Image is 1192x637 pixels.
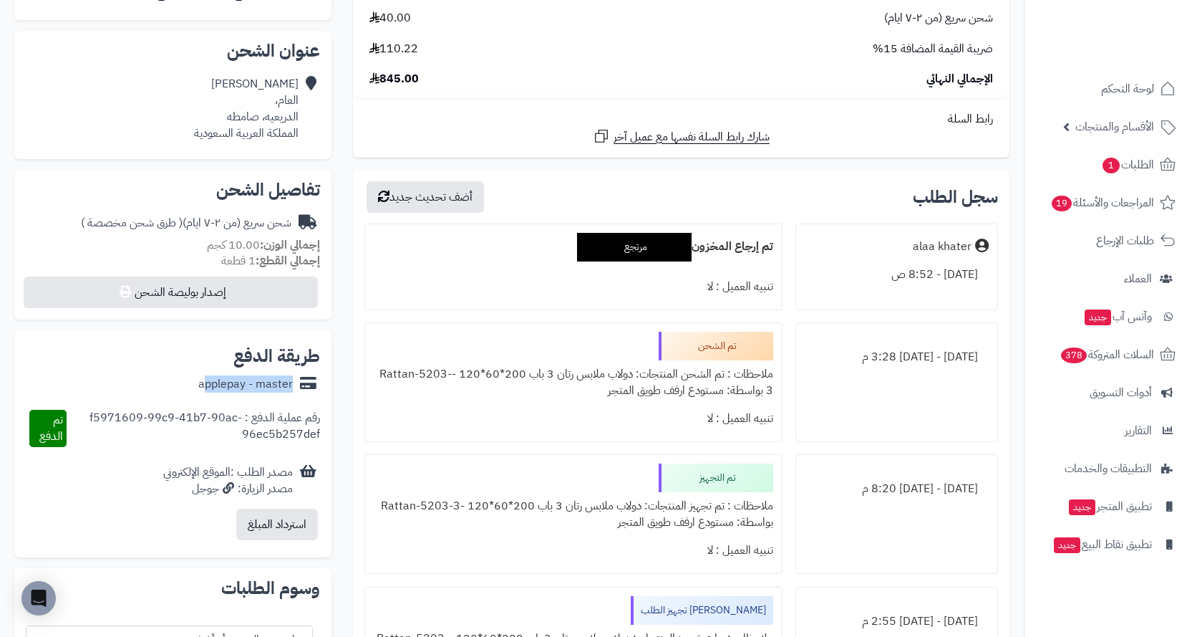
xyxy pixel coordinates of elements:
[926,71,993,87] span: الإجمالي النهائي
[233,348,320,365] h2: طريقة الدفع
[1065,459,1152,479] span: التطبيقات والخدمات
[913,239,971,255] div: alaa khater
[374,360,773,405] div: ملاحظات : تم الشحن المنتجات: دولاب ملابس رتان 3 باب 200*60*120 -Rattan-5203-3 بواسطة: مستودع ارفف...
[805,608,989,636] div: [DATE] - [DATE] 2:55 م
[163,464,293,497] div: مصدر الطلب :الموقع الإلكتروني
[631,596,773,625] div: [PERSON_NAME] تجهيز الطلب
[374,405,773,433] div: تنبيه العميل : لا
[1033,527,1183,562] a: تطبيق نقاط البيعجديد
[1096,231,1154,251] span: طلبات الإرجاع
[1085,310,1111,325] span: جديد
[236,509,318,540] button: استرداد المبلغ
[1090,383,1152,403] span: أدوات التسويق
[1124,269,1152,289] span: العملاء
[1060,345,1154,365] span: السلات المتروكة
[21,581,56,616] div: Open Intercom Messenger
[367,181,484,213] button: أضف تحديث جديد
[1033,224,1183,258] a: طلبات الإرجاع
[39,411,63,445] span: تم الدفع
[1033,375,1183,410] a: أدوات التسويق
[1054,537,1080,553] span: جديد
[256,252,320,269] strong: إجمالي القطع:
[614,129,770,145] span: شارك رابط السلة نفسها مع عميل آخر
[1125,421,1152,441] span: التقارير
[1033,148,1183,182] a: الطلبات1
[1052,535,1152,555] span: تطبيق نقاط البيع
[369,41,418,57] span: 110.22
[1103,158,1120,173] span: 1
[163,481,293,497] div: مصدر الزيارة: جوجل
[198,376,293,393] div: applepay - master
[374,537,773,565] div: تنبيه العميل : لا
[659,464,773,492] div: تم التجهيز
[81,215,291,231] div: شحن سريع (من ٢-٧ ايام)
[1033,186,1183,220] a: المراجعات والأسئلة19
[1083,307,1152,327] span: وآتس آب
[593,128,770,145] a: شارك رابط السلة نفسها مع عميل آخر
[369,10,411,27] span: 40.00
[577,233,692,262] div: مرتجع
[692,238,773,255] b: تم إرجاع المخزون
[1033,337,1183,372] a: السلات المتروكة378
[26,181,320,198] h2: تفاصيل الشحن
[207,236,320,254] small: 10.00 كجم
[260,236,320,254] strong: إجمالي الوزن:
[374,492,773,537] div: ملاحظات : تم تجهيز المنتجات: دولاب ملابس رتان 3 باب 200*60*120 -Rattan-5203-3 بواسطة: مستودع ارفف...
[659,332,773,360] div: تم الشحن
[26,42,320,59] h2: عنوان الشحن
[1075,117,1154,137] span: الأقسام والمنتجات
[1033,72,1183,106] a: لوحة التحكم
[1033,262,1183,296] a: العملاء
[805,343,989,371] div: [DATE] - [DATE] 3:28 م
[1050,193,1154,213] span: المراجعات والأسئلة
[913,188,998,206] h3: سجل الطلب
[194,76,299,141] div: [PERSON_NAME] العام، الدريعيه، صامطه المملكة العربية السعودية
[67,410,320,447] div: رقم عملية الدفع : f5971609-99c9-41b7-90ac-96ec5b257def
[221,252,320,269] small: 1 قطعة
[1033,451,1183,486] a: التطبيقات والخدمات
[884,10,993,27] span: شحن سريع (من ٢-٧ ايام)
[81,214,183,231] span: ( طرق شحن مخصصة )
[359,111,1004,128] div: رابط السلة
[1101,155,1154,175] span: الطلبات
[1069,499,1095,515] span: جديد
[26,580,320,597] h2: وسوم الطلبات
[873,41,993,57] span: ضريبة القيمة المضافة 15%
[1052,196,1072,211] span: 19
[1033,489,1183,524] a: تطبيق المتجرجديد
[1033,413,1183,448] a: التقارير
[805,261,989,289] div: [DATE] - 8:52 ص
[805,475,989,503] div: [DATE] - [DATE] 8:20 م
[374,273,773,301] div: تنبيه العميل : لا
[1067,497,1152,517] span: تطبيق المتجر
[24,277,318,308] button: إصدار بوليصة الشحن
[1033,300,1183,334] a: وآتس آبجديد
[1061,348,1087,363] span: 378
[1101,79,1154,99] span: لوحة التحكم
[369,71,419,87] span: 845.00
